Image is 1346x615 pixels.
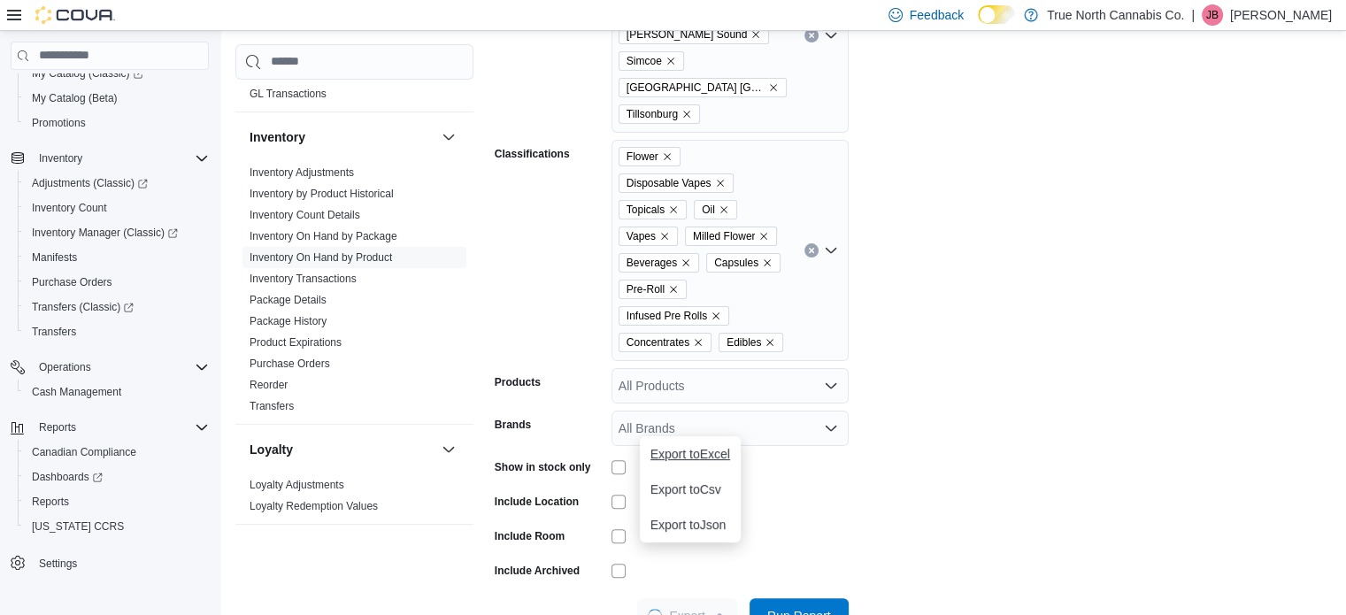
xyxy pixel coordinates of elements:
span: Pre-Roll [619,280,687,299]
span: My Catalog (Beta) [25,88,209,109]
a: Inventory Transactions [250,273,357,285]
button: Clear input [804,28,819,42]
span: Promotions [25,112,209,134]
span: [GEOGRAPHIC_DATA] [GEOGRAPHIC_DATA] [GEOGRAPHIC_DATA] [627,79,765,96]
span: Export to Excel [650,447,730,461]
span: Cash Management [25,381,209,403]
span: GL Transactions [250,87,327,101]
button: [US_STATE] CCRS [18,514,216,539]
button: My Catalog (Beta) [18,86,216,111]
h3: Loyalty [250,441,293,458]
span: Simcoe [619,51,684,71]
a: Package History [250,315,327,327]
button: Operations [32,357,98,378]
span: Concentrates [627,334,689,351]
span: Topicals [619,200,687,219]
span: Package Details [250,293,327,307]
a: Inventory Count [25,197,114,219]
span: Simcoe [627,52,662,70]
button: Export toCsv [640,472,741,507]
button: Inventory [250,128,435,146]
button: Clear input [804,243,819,258]
span: Transfers (Classic) [32,300,134,314]
span: Inventory Count Details [250,208,360,222]
span: Disposable Vapes [619,173,734,193]
span: Canadian Compliance [25,442,209,463]
button: Reports [4,415,216,440]
span: Dashboards [32,470,103,484]
button: Settings [4,550,216,575]
span: Inventory Manager (Classic) [32,226,178,240]
span: Capsules [706,253,781,273]
label: Include Location [495,495,579,509]
span: Reports [32,417,209,438]
a: Dashboards [25,466,110,488]
button: Remove Pre-Roll from selection in this group [668,284,679,295]
img: Cova [35,6,115,24]
a: Inventory Count Details [250,209,360,221]
button: OCM [438,539,459,560]
a: Cash Management [25,381,128,403]
a: My Catalog (Classic) [18,61,216,86]
span: [PERSON_NAME] Sound [627,26,748,43]
span: Infused Pre Rolls [619,306,729,326]
a: Package Details [250,294,327,306]
button: Inventory [438,127,459,148]
a: Inventory On Hand by Product [250,251,392,264]
button: Remove Vapes from selection in this group [659,231,670,242]
span: Tillsonburg [627,105,678,123]
span: Purchase Orders [32,275,112,289]
span: My Catalog (Classic) [32,66,143,81]
div: Finance [235,62,473,111]
h3: Inventory [250,128,305,146]
span: Washington CCRS [25,516,209,537]
span: Reports [39,420,76,434]
span: Reorder [250,378,288,392]
span: Purchase Orders [25,272,209,293]
a: Manifests [25,247,84,268]
span: Tillsonburg [619,104,700,124]
a: Transfers (Classic) [18,295,216,319]
span: Vapes [619,227,678,246]
label: Include Room [495,529,565,543]
span: Milled Flower [685,227,778,246]
a: Loyalty Redemption Values [250,500,378,512]
span: Owen Sound [619,25,770,44]
button: Open list of options [824,421,838,435]
span: Adjustments (Classic) [25,173,209,194]
span: Beverages [627,254,677,272]
span: Canadian Compliance [32,445,136,459]
a: Dashboards [18,465,216,489]
button: Remove Milled Flower from selection in this group [758,231,769,242]
button: Remove Infused Pre Rolls from selection in this group [711,311,721,321]
button: Promotions [18,111,216,135]
span: Feedback [910,6,964,24]
label: Show in stock only [495,460,591,474]
a: Adjustments (Classic) [25,173,155,194]
span: Dark Mode [978,24,979,25]
span: JB [1206,4,1219,26]
a: Purchase Orders [250,357,330,370]
button: Remove Topicals from selection in this group [668,204,679,215]
span: Cash Management [32,385,121,399]
button: Operations [4,355,216,380]
a: Product Expirations [250,336,342,349]
span: Reports [32,495,69,509]
h3: OCM [250,541,279,558]
a: Inventory Manager (Classic) [25,222,185,243]
button: Remove Stratford Ontario St from selection in this group [768,82,779,93]
a: Reorder [250,379,288,391]
button: Remove Capsules from selection in this group [762,258,773,268]
span: Export to Json [650,518,730,532]
a: Inventory Adjustments [250,166,354,179]
button: Inventory Count [18,196,216,220]
button: Reports [32,417,83,438]
button: Export toJson [640,507,741,542]
p: True North Cannabis Co. [1047,4,1184,26]
button: Remove Flower from selection in this group [662,151,673,162]
input: Dark Mode [978,5,1015,24]
span: Settings [32,551,209,573]
span: Vapes [627,227,656,245]
span: Inventory [39,151,82,165]
span: Transfers [25,321,209,342]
